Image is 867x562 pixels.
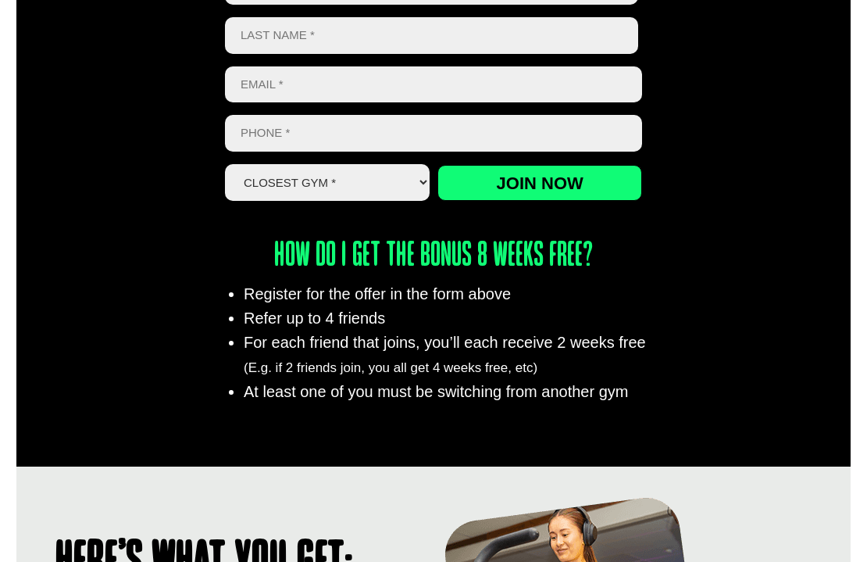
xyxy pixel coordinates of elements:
[225,17,638,54] input: Last name *
[244,306,655,331] li: Refer up to 4 friends
[244,282,655,306] li: Register for the offer in the form above
[244,380,655,404] li: At least one of you must be switching from another gym
[437,165,642,201] input: Join now
[244,360,537,375] span: (E.g. if 2 friends join, you all get 4 weeks free, etc)
[225,115,642,152] input: Phone *
[244,331,655,380] li: For each friend that joins, you’ll each receive 2 weeks free
[225,66,642,103] input: Email *
[58,231,808,282] p: How do I get the bonus 8 weeks free?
